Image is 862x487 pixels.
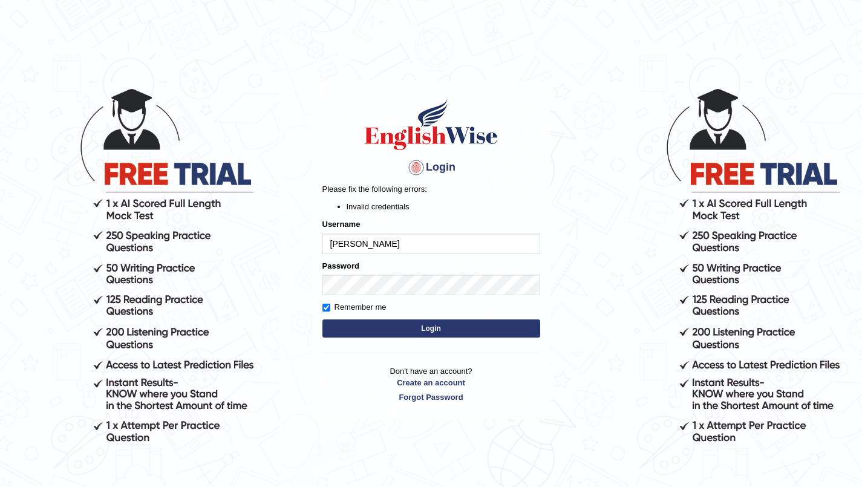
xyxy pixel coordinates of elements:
[322,301,387,313] label: Remember me
[322,218,361,230] label: Username
[322,158,540,177] h4: Login
[347,201,540,212] li: Invalid credentials
[362,97,500,152] img: Logo of English Wise sign in for intelligent practice with AI
[322,377,540,388] a: Create an account
[322,319,540,338] button: Login
[322,183,540,195] p: Please fix the following errors:
[322,365,540,403] p: Don't have an account?
[322,260,359,272] label: Password
[322,391,540,403] a: Forgot Password
[322,304,330,312] input: Remember me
